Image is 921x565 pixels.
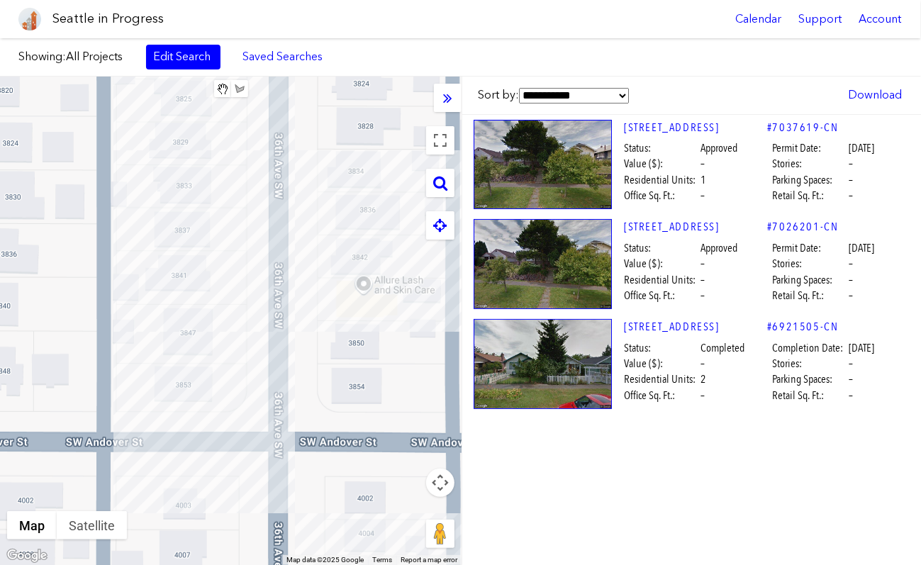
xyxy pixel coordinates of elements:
a: [STREET_ADDRESS] [624,120,767,135]
button: Show satellite imagery [57,511,127,539]
span: 1 [700,172,706,188]
span: Retail Sq. Ft.: [772,288,847,303]
span: All Projects [66,50,123,63]
a: Saved Searches [235,45,330,69]
a: Open this area in Google Maps (opens a new window) [4,547,50,565]
span: Value ($): [624,256,698,272]
span: Office Sq. Ft.: [624,288,698,303]
a: [STREET_ADDRESS] [624,219,767,235]
img: favicon-96x96.png [18,8,41,30]
span: – [849,388,853,403]
span: – [849,272,853,288]
span: Permit Date: [772,240,847,256]
img: 3844_36TH_AVE_SW_SEATTLE.jpg [474,319,612,409]
span: Value ($): [624,356,698,371]
a: #6921505-CN [767,319,839,335]
select: Sort by: [519,88,629,104]
span: Retail Sq. Ft.: [772,188,847,203]
span: – [849,156,853,172]
span: Value ($): [624,156,698,172]
span: – [849,371,853,387]
label: Showing: [18,49,132,65]
span: – [700,356,705,371]
img: Google [4,547,50,565]
span: 2 [700,371,706,387]
span: Permit Date: [772,140,847,156]
span: Status: [624,140,698,156]
a: [STREET_ADDRESS] [624,319,767,335]
span: Retail Sq. Ft.: [772,388,847,403]
span: [DATE] [849,340,874,356]
button: Toggle fullscreen view [426,126,454,155]
span: Completion Date: [772,340,847,356]
button: Show street map [7,511,57,539]
span: – [849,288,853,303]
a: Download [841,83,909,107]
a: Terms [372,556,392,564]
span: Parking Spaces: [772,172,847,188]
a: #7037619-CN [767,120,839,135]
span: Office Sq. Ft.: [624,388,698,403]
span: – [849,188,853,203]
span: [DATE] [849,240,874,256]
button: Map camera controls [426,469,454,497]
span: Approved [700,140,737,156]
span: Stories: [772,356,847,371]
span: Stories: [772,156,847,172]
span: Map data ©2025 Google [286,556,364,564]
span: – [700,288,705,303]
span: [DATE] [849,140,874,156]
button: Draw a shape [231,80,248,97]
span: – [700,156,705,172]
span: Office Sq. Ft.: [624,188,698,203]
span: – [849,172,853,188]
span: Status: [624,340,698,356]
span: – [849,256,853,272]
span: Parking Spaces: [772,272,847,288]
img: 3847_36TH_AVE_SW_SEATTLE.jpg [474,219,612,309]
a: #7026201-CN [767,219,839,235]
span: Residential Units: [624,371,698,387]
span: – [700,388,705,403]
h1: Seattle in Progress [52,10,164,28]
a: Report a map error [401,556,457,564]
span: – [700,188,705,203]
span: Residential Units: [624,172,698,188]
span: Status: [624,240,698,256]
span: Residential Units: [624,272,698,288]
span: Stories: [772,256,847,272]
span: Approved [700,240,737,256]
span: Parking Spaces: [772,371,847,387]
img: 3845_36TH_AVE_SW_SEATTLE.jpg [474,120,612,210]
a: Edit Search [146,45,221,69]
span: Completed [700,340,744,356]
span: – [700,256,705,272]
label: Sort by: [478,87,629,104]
span: – [700,272,705,288]
button: Stop drawing [214,80,231,97]
span: – [849,356,853,371]
button: Drag Pegman onto the map to open Street View [426,520,454,548]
